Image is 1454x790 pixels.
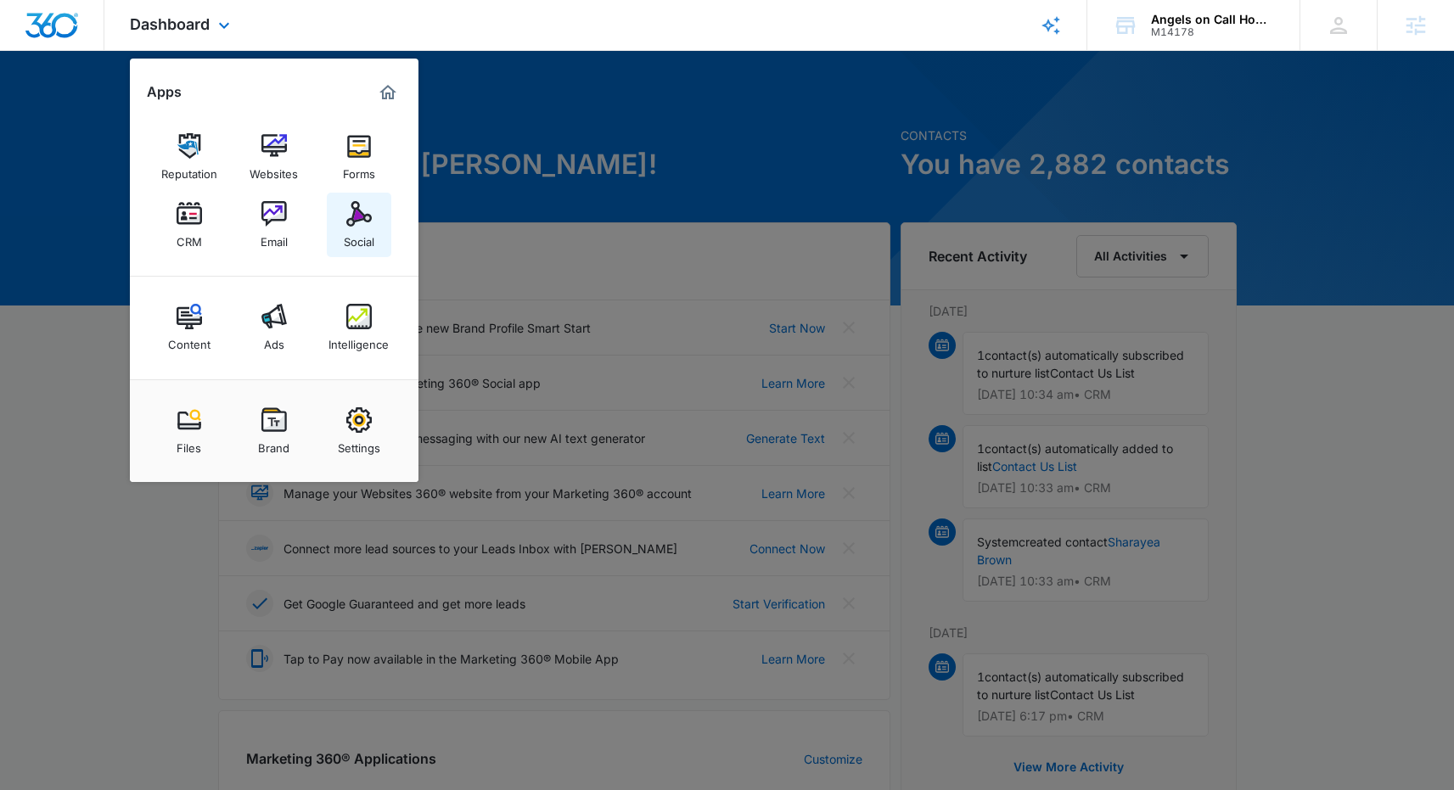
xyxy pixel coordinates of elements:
a: Brand [242,399,306,463]
a: CRM [157,193,222,257]
a: Settings [327,399,391,463]
div: CRM [177,227,202,249]
a: Email [242,193,306,257]
a: Content [157,295,222,360]
a: Reputation [157,125,222,189]
div: account name [1151,13,1275,26]
a: Marketing 360® Dashboard [374,79,401,106]
div: Reputation [161,159,217,181]
div: Content [168,329,211,351]
div: Settings [338,433,380,455]
a: Files [157,399,222,463]
div: Social [344,227,374,249]
h2: Apps [147,84,182,100]
a: Ads [242,295,306,360]
div: Websites [250,159,298,181]
div: account id [1151,26,1275,38]
a: Intelligence [327,295,391,360]
div: Files [177,433,201,455]
div: Email [261,227,288,249]
a: Forms [327,125,391,189]
div: Ads [264,329,284,351]
div: Forms [343,159,375,181]
a: Websites [242,125,306,189]
div: Brand [258,433,289,455]
div: Intelligence [328,329,389,351]
a: Social [327,193,391,257]
span: Dashboard [130,15,210,33]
